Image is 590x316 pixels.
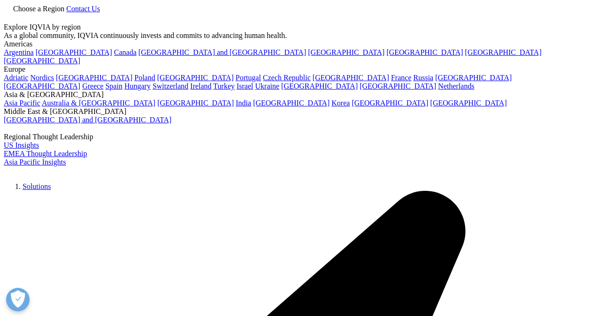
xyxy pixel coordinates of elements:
div: As a global community, IQVIA continuously invests and commits to advancing human health. [4,31,586,40]
a: [GEOGRAPHIC_DATA] [157,74,234,82]
div: Middle East & [GEOGRAPHIC_DATA] [4,107,586,116]
a: Israel [237,82,253,90]
a: Solutions [23,182,51,190]
a: US Insights [4,141,39,149]
a: [GEOGRAPHIC_DATA] [435,74,512,82]
div: Regional Thought Leadership [4,133,586,141]
a: Korea [331,99,350,107]
a: France [391,74,412,82]
a: [GEOGRAPHIC_DATA] [36,48,112,56]
a: Portugal [236,74,261,82]
a: [GEOGRAPHIC_DATA] [386,48,463,56]
a: Czech Republic [263,74,311,82]
a: [GEOGRAPHIC_DATA] [465,48,542,56]
a: Switzerland [153,82,188,90]
a: Asia Pacific [4,99,40,107]
a: [GEOGRAPHIC_DATA] [308,48,384,56]
a: Ireland [190,82,211,90]
a: Greece [82,82,103,90]
a: [GEOGRAPHIC_DATA] [157,99,234,107]
a: [GEOGRAPHIC_DATA] [281,82,358,90]
div: Americas [4,40,586,48]
a: [GEOGRAPHIC_DATA] [4,57,80,65]
a: EMEA Thought Leadership [4,150,87,158]
div: Asia & [GEOGRAPHIC_DATA] [4,90,586,99]
a: [GEOGRAPHIC_DATA] [352,99,428,107]
a: [GEOGRAPHIC_DATA] [360,82,436,90]
button: Open Preferences [6,288,30,311]
a: Turkey [213,82,235,90]
div: Explore IQVIA by region [4,23,586,31]
a: [GEOGRAPHIC_DATA] [56,74,132,82]
span: Choose a Region [13,5,64,13]
a: [GEOGRAPHIC_DATA] [430,99,507,107]
a: [GEOGRAPHIC_DATA] [253,99,329,107]
a: Hungary [124,82,151,90]
a: India [236,99,251,107]
div: Europe [4,65,586,74]
a: Asia Pacific Insights [4,158,66,166]
a: Netherlands [438,82,474,90]
a: Ukraine [255,82,280,90]
a: [GEOGRAPHIC_DATA] [313,74,389,82]
a: [GEOGRAPHIC_DATA] [4,82,80,90]
a: Nordics [30,74,54,82]
a: Australia & [GEOGRAPHIC_DATA] [42,99,155,107]
a: [GEOGRAPHIC_DATA] and [GEOGRAPHIC_DATA] [138,48,306,56]
a: Argentina [4,48,34,56]
a: Poland [134,74,155,82]
a: Adriatic [4,74,28,82]
a: [GEOGRAPHIC_DATA] and [GEOGRAPHIC_DATA] [4,116,171,124]
a: Contact Us [66,5,100,13]
a: Russia [414,74,434,82]
a: Canada [114,48,137,56]
a: Spain [105,82,122,90]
